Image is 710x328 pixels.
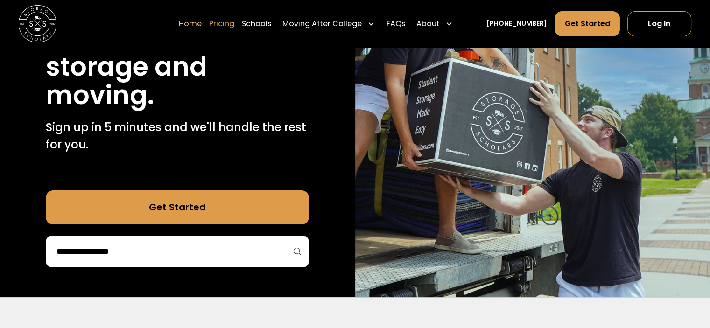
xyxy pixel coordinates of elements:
[46,119,309,153] p: Sign up in 5 minutes and we'll handle the rest for you.
[416,18,440,29] div: About
[386,10,405,36] a: FAQs
[179,10,202,36] a: Home
[486,19,547,28] a: [PHONE_NUMBER]
[279,10,379,36] div: Moving After College
[555,11,619,36] a: Get Started
[627,11,691,36] a: Log In
[413,10,457,36] div: About
[46,190,309,224] a: Get Started
[19,5,56,42] img: Storage Scholars main logo
[242,10,271,36] a: Schools
[46,24,309,110] h1: Stress free student storage and moving.
[282,18,362,29] div: Moving After College
[19,5,56,42] a: home
[209,10,234,36] a: Pricing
